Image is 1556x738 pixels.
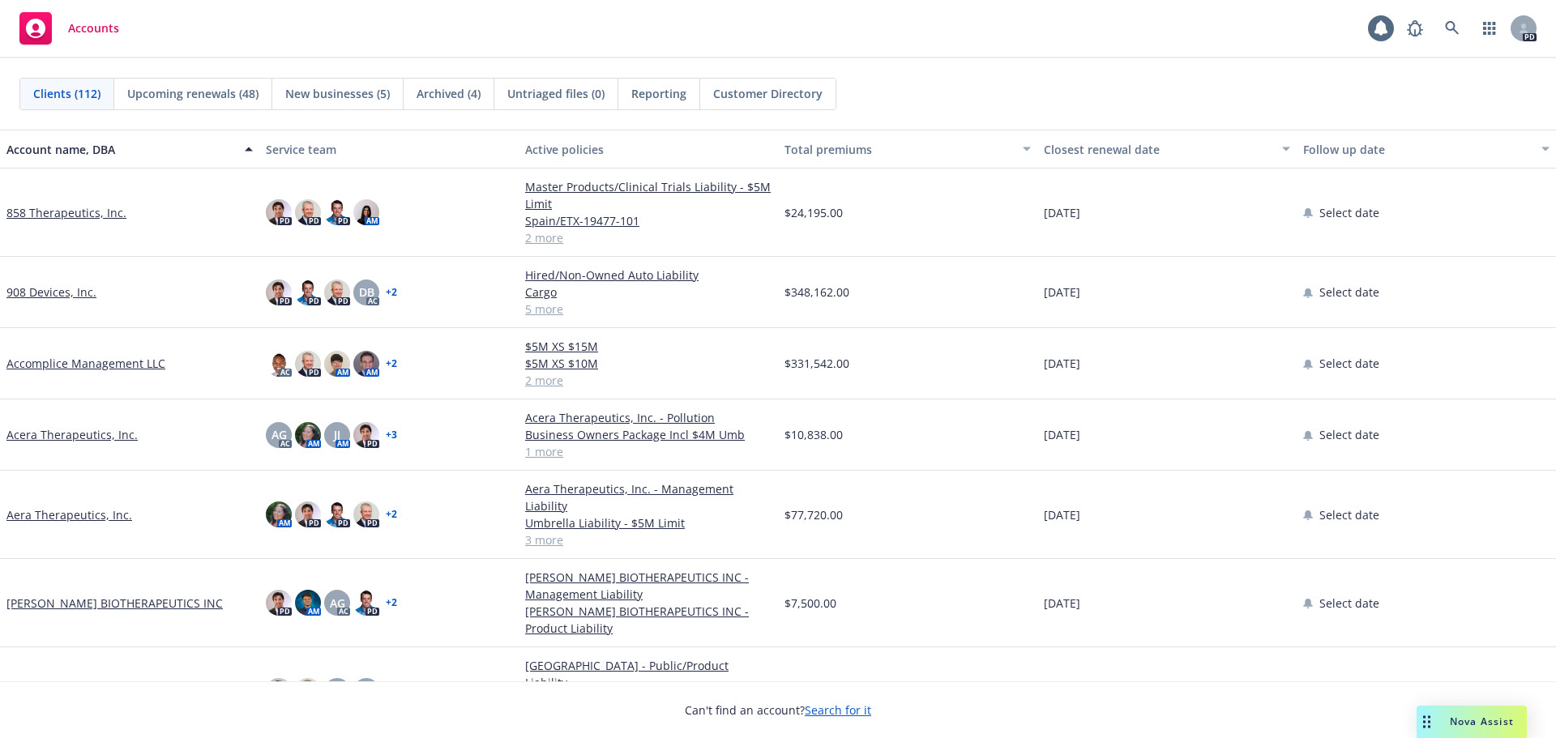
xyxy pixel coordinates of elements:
[266,678,292,704] img: photo
[805,702,871,718] a: Search for it
[525,514,772,531] a: Umbrella Liability - $5M Limit
[1319,506,1379,523] span: Select date
[525,569,772,603] a: [PERSON_NAME] BIOTHERAPEUTICS INC - Management Liability
[353,422,379,448] img: photo
[353,590,379,616] img: photo
[1044,141,1272,158] div: Closest renewal date
[6,355,165,372] a: Accomplice Management LLC
[295,422,321,448] img: photo
[295,501,321,527] img: photo
[1297,130,1556,169] button: Follow up date
[1044,204,1080,221] span: [DATE]
[266,501,292,527] img: photo
[295,678,321,704] img: photo
[784,284,849,301] span: $348,162.00
[295,199,321,225] img: photo
[1044,506,1080,523] span: [DATE]
[6,204,126,221] a: 858 Therapeutics, Inc.
[525,355,772,372] a: $5M XS $10M
[1319,595,1379,612] span: Select date
[6,506,132,523] a: Aera Therapeutics, Inc.
[778,130,1037,169] button: Total premiums
[784,355,849,372] span: $331,542.00
[353,351,379,377] img: photo
[285,85,390,102] span: New businesses (5)
[1044,426,1080,443] span: [DATE]
[266,141,512,158] div: Service team
[417,85,481,102] span: Archived (4)
[525,229,772,246] a: 2 more
[1303,141,1532,158] div: Follow up date
[6,141,235,158] div: Account name, DBA
[525,338,772,355] a: $5M XS $15M
[631,85,686,102] span: Reporting
[525,301,772,318] a: 5 more
[334,426,340,443] span: JJ
[1319,204,1379,221] span: Select date
[353,501,379,527] img: photo
[1044,284,1080,301] span: [DATE]
[324,279,350,305] img: photo
[784,595,836,612] span: $7,500.00
[525,531,772,548] a: 3 more
[266,351,292,377] img: photo
[784,141,1013,158] div: Total premiums
[386,359,397,369] a: + 2
[525,178,772,212] a: Master Products/Clinical Trials Liability - $5M Limit
[1450,715,1514,728] span: Nova Assist
[6,426,138,443] a: Acera Therapeutics, Inc.
[6,595,223,612] a: [PERSON_NAME] BIOTHERAPEUTICS INC
[784,426,843,443] span: $10,838.00
[507,85,605,102] span: Untriaged files (0)
[525,141,772,158] div: Active policies
[525,267,772,284] a: Hired/Non-Owned Auto Liability
[68,22,119,35] span: Accounts
[259,130,519,169] button: Service team
[324,501,350,527] img: photo
[324,199,350,225] img: photo
[13,6,126,51] a: Accounts
[525,284,772,301] a: Cargo
[266,279,292,305] img: photo
[784,204,843,221] span: $24,195.00
[386,510,397,519] a: + 2
[525,409,772,426] a: Acera Therapeutics, Inc. - Pollution
[1473,12,1506,45] a: Switch app
[386,598,397,608] a: + 2
[271,426,287,443] span: AG
[386,430,397,440] a: + 3
[1037,130,1297,169] button: Closest renewal date
[1319,355,1379,372] span: Select date
[1044,595,1080,612] span: [DATE]
[324,351,350,377] img: photo
[519,130,778,169] button: Active policies
[353,199,379,225] img: photo
[266,199,292,225] img: photo
[685,702,871,719] span: Can't find an account?
[295,590,321,616] img: photo
[525,603,772,637] a: [PERSON_NAME] BIOTHERAPEUTICS INC - Product Liability
[1044,355,1080,372] span: [DATE]
[266,590,292,616] img: photo
[525,443,772,460] a: 1 more
[1319,284,1379,301] span: Select date
[1399,12,1431,45] a: Report a Bug
[359,284,374,301] span: DB
[1417,706,1527,738] button: Nova Assist
[1436,12,1468,45] a: Search
[525,426,772,443] a: Business Owners Package Incl $4M Umb
[525,480,772,514] a: Aera Therapeutics, Inc. - Management Liability
[330,595,345,612] span: AG
[1417,706,1437,738] div: Drag to move
[713,85,823,102] span: Customer Directory
[127,85,259,102] span: Upcoming renewals (48)
[784,506,843,523] span: $77,720.00
[525,657,772,691] a: [GEOGRAPHIC_DATA] - Public/Product Liability
[525,212,772,229] a: Spain/ETX-19477-101
[1319,426,1379,443] span: Select date
[295,351,321,377] img: photo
